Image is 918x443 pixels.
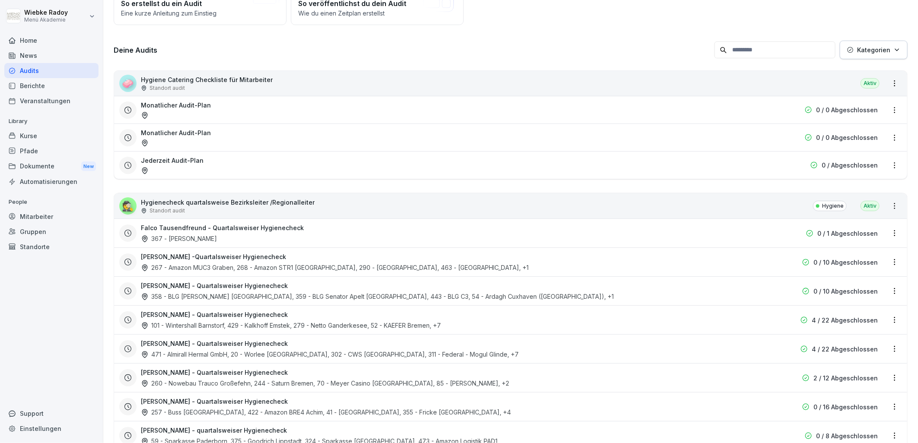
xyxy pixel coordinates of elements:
[813,287,878,296] p: 0 / 10 Abgeschlossen
[4,143,99,158] a: Pfade
[4,78,99,93] a: Berichte
[861,78,880,89] div: Aktiv
[298,9,456,18] p: Wie du einen Zeitplan erstellst
[141,350,519,359] div: 471 - Almirall Hermal GmbH, 20 - Worlee [GEOGRAPHIC_DATA], 302 - CWS [GEOGRAPHIC_DATA], 311 - Fed...
[4,209,99,224] a: Mitarbeiter
[141,292,614,301] div: 358 - BLG [PERSON_NAME] [GEOGRAPHIC_DATA], 359 - BLG Senator Apelt [GEOGRAPHIC_DATA], 443 - BLG C...
[840,41,908,59] button: Kategorien
[4,158,99,174] a: DokumenteNew
[141,223,304,232] h3: Falco Tausendfreund - Quartalsweiser Hygienecheck
[141,379,509,388] div: 260 - Nowebau Trauco Großefehn, 244 - Saturn Bremen, 70 - Meyer Casino [GEOGRAPHIC_DATA], 85 - [P...
[4,93,99,108] a: Veranstaltungen
[141,281,288,290] h3: [PERSON_NAME] - Quartalsweiser Hygienecheck
[81,161,96,171] div: New
[141,426,287,435] h3: [PERSON_NAME] - quartalsweiser Hygienecheck
[24,17,68,23] p: Menü Akademie
[4,63,99,78] a: Audits
[4,114,99,128] p: Library
[141,128,211,137] h3: Monatlicher Audit-Plan
[813,258,878,267] p: 0 / 10 Abgeschlossen
[4,48,99,63] a: News
[141,310,288,319] h3: [PERSON_NAME] - Quartalsweiser Hygienecheck
[119,75,137,92] div: 🧼
[141,397,288,406] h3: [PERSON_NAME] - Quartalsweiser Hygienecheck
[813,373,878,383] p: 2 / 12 Abgeschlossen
[141,101,211,110] h3: Monatlicher Audit-Plan
[24,9,68,16] p: Wiebke Radoy
[141,75,273,84] p: Hygiene Catering Checkliste für Mitarbeiter
[4,128,99,143] a: Kurse
[4,158,99,174] div: Dokumente
[4,406,99,421] div: Support
[141,263,529,272] div: 267 - Amazon MUC3 Graben, 268 - Amazon STR1 [GEOGRAPHIC_DATA], 290 - [GEOGRAPHIC_DATA], 463 - [GE...
[150,207,185,215] p: Standort audit
[141,156,204,165] h3: Jederzeit Audit-Plan
[119,197,137,215] div: 🕵️
[141,234,217,243] div: 367 - [PERSON_NAME]
[4,421,99,436] a: Einstellungen
[822,202,844,210] p: Hygiene
[817,229,878,238] p: 0 / 1 Abgeschlossen
[4,239,99,254] a: Standorte
[121,9,279,18] p: Eine kurze Anleitung zum Einstieg
[822,161,878,170] p: 0 / Abgeschlossen
[4,195,99,209] p: People
[857,45,890,54] p: Kategorien
[141,252,286,261] h3: [PERSON_NAME] -Quartalsweiser Hygienecheck
[141,321,441,330] div: 101 - Wintershall Barnstorf, 429 - Kalkhoff Emstek, 279 - Netto Ganderkesee, 52 - KAEFER Bremen , +7
[4,33,99,48] a: Home
[4,174,99,189] a: Automatisierungen
[4,224,99,239] a: Gruppen
[141,198,315,207] p: Hygienecheck quartalsweise Bezirksleiter /Regionalleiter
[816,133,878,142] p: 0 / 0 Abgeschlossen
[816,105,878,114] p: 0 / 0 Abgeschlossen
[816,431,878,440] p: 0 / 8 Abgeschlossen
[812,316,878,325] p: 4 / 22 Abgeschlossen
[141,408,511,417] div: 257 - Buss [GEOGRAPHIC_DATA], 422 - Amazon BRE4 Achim, 41 - [GEOGRAPHIC_DATA], 355 - Fricke [GEOG...
[114,45,710,55] h3: Deine Audits
[813,402,878,411] p: 0 / 16 Abgeschlossen
[861,201,880,211] div: Aktiv
[141,368,288,377] h3: [PERSON_NAME] - Quartalsweiser Hygienecheck
[150,84,185,92] p: Standort audit
[141,339,288,348] h3: [PERSON_NAME] - Quartalsweiser Hygienecheck
[812,345,878,354] p: 4 / 22 Abgeschlossen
